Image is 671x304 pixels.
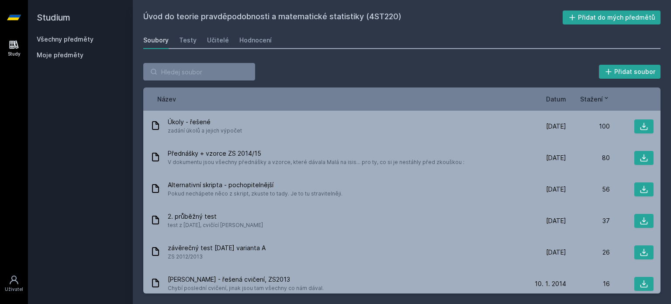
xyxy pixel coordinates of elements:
span: V dokumentu jsou všechny přednášky a vzorce, které dávala Malá na isis... pro ty, co si je nestáh... [168,158,464,167]
div: 37 [566,217,610,225]
span: test z [DATE], cvičící [PERSON_NAME] [168,221,263,230]
span: Úkoly - řešené [168,118,242,126]
span: Stažení [580,94,603,104]
a: Hodnocení [239,31,272,49]
a: Testy [179,31,197,49]
span: 2. průběžný test [168,212,263,221]
div: Hodnocení [239,36,272,45]
a: Study [2,35,26,62]
a: Učitelé [207,31,229,49]
div: Soubory [143,36,169,45]
span: [DATE] [546,217,566,225]
span: [DATE] [546,248,566,257]
div: 26 [566,248,610,257]
button: Název [157,94,176,104]
a: Všechny předměty [37,35,93,43]
div: 100 [566,122,610,131]
a: Soubory [143,31,169,49]
span: Moje předměty [37,51,83,59]
button: Datum [546,94,566,104]
span: [DATE] [546,185,566,194]
button: Přidat soubor [599,65,661,79]
span: 10. 1. 2014 [535,280,566,288]
h2: Úvod do teorie pravděpodobnosti a matematické statistiky (4ST220) [143,10,563,24]
span: [PERSON_NAME] - řešená cvičení, ZS2013 [168,275,324,284]
span: [DATE] [546,122,566,131]
input: Hledej soubor [143,63,255,80]
span: Alternativní skripta - pochopitelnější [168,181,342,189]
button: Stažení [580,94,610,104]
span: Přednášky + vzorce ZS 2014/15 [168,149,464,158]
div: Učitelé [207,36,229,45]
a: Uživatel [2,270,26,297]
span: [DATE] [546,154,566,162]
div: 80 [566,154,610,162]
div: Testy [179,36,197,45]
span: ZS 2012/2013 [168,252,266,261]
span: zadání úkolů a jejich výpočet [168,126,242,135]
div: 16 [566,280,610,288]
span: Pokud nechápete něco z skript, zkuste to tady. Je to tu stravitelněji. [168,189,342,198]
div: Study [8,51,21,57]
button: Přidat do mých předmětů [563,10,661,24]
div: 56 [566,185,610,194]
span: závěrečný test [DATE] varianta A [168,244,266,252]
span: Chybí poslední cvičení, jinak jsou tam všechny co nám dával. [168,284,324,293]
div: Uživatel [5,286,23,293]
